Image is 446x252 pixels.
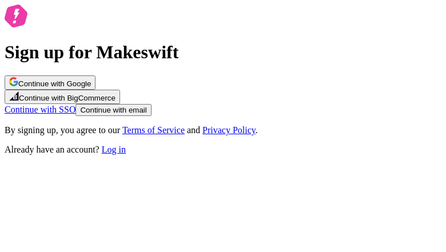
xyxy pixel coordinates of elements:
a: Terms of Service [122,125,185,135]
p: By signing up, you agree to our and . [5,125,441,135]
a: Log in [102,145,126,154]
button: Continue with email [75,104,151,116]
span: Continue with Google [18,79,91,88]
span: Continue with email [80,106,146,114]
a: Continue with SSO [5,105,75,114]
a: Privacy Policy [202,125,256,135]
button: Continue with BigCommerce [5,90,120,104]
h1: Sign up for Makeswift [5,42,441,63]
p: Already have an account? [5,145,441,155]
button: Continue with Google [5,75,95,90]
span: Continue with BigCommerce [19,94,116,102]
